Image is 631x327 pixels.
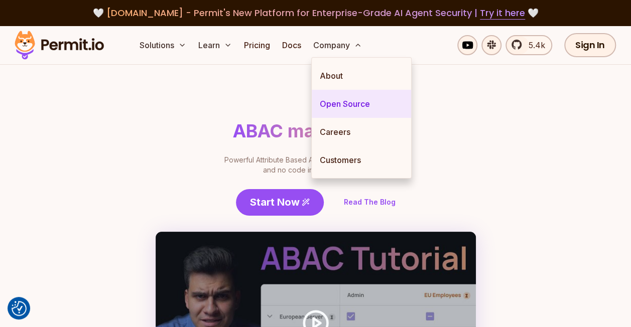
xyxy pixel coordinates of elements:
[278,35,305,55] a: Docs
[312,62,411,90] a: About
[564,33,616,57] a: Sign In
[506,35,552,55] a: 5.4k
[250,195,300,209] span: Start Now
[136,35,190,55] button: Solutions
[194,35,236,55] button: Learn
[480,7,525,20] a: Try it here
[309,35,366,55] button: Company
[312,118,411,146] a: Careers
[106,7,525,19] span: [DOMAIN_NAME] - Permit's New Platform for Enterprise-Grade AI Agent Security |
[240,35,274,55] a: Pricing
[523,39,545,51] span: 5.4k
[233,121,399,141] h1: ABAC made simple
[218,155,414,175] p: Powerful Attribute Based Access Control with low code and no code interfaces. Simple.
[12,301,27,316] img: Revisit consent button
[24,6,607,20] div: 🤍 🤍
[10,28,108,62] img: Permit logo
[312,90,411,118] a: Open Source
[236,189,324,216] a: Start Now
[312,146,411,174] a: Customers
[344,197,396,207] a: Read The Blog
[12,301,27,316] button: Consent Preferences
